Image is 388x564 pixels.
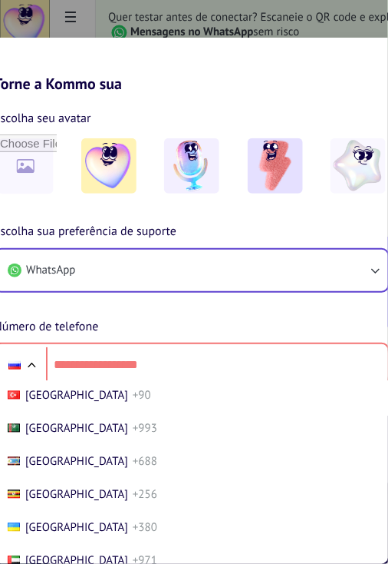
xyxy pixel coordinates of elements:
[248,138,303,194] img: -3.jpeg
[133,521,157,536] span: +380
[25,422,128,436] span: [GEOGRAPHIC_DATA]
[133,422,157,436] span: +993
[25,521,128,536] span: [GEOGRAPHIC_DATA]
[81,138,136,194] img: -1.jpeg
[330,138,386,194] img: -4.jpeg
[25,455,128,469] span: [GEOGRAPHIC_DATA]
[133,455,157,469] span: +688
[133,488,157,503] span: +256
[25,389,128,403] span: [GEOGRAPHIC_DATA]
[26,263,75,278] span: WhatsApp
[25,488,128,503] span: [GEOGRAPHIC_DATA]
[164,138,219,194] img: -2.jpeg
[133,389,151,403] span: +90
